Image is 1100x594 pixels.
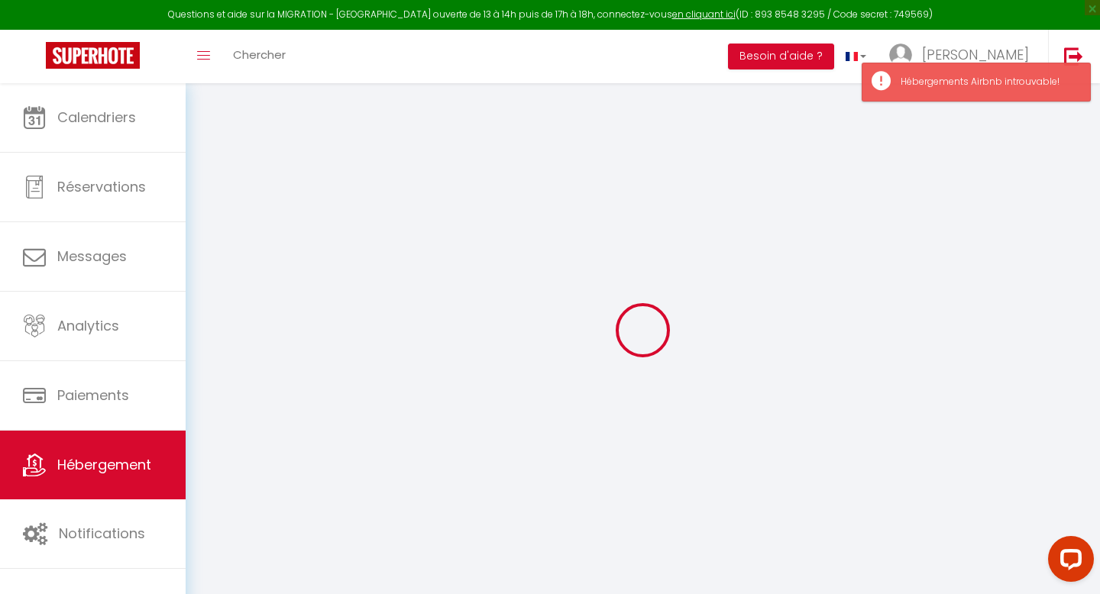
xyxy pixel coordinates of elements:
[922,45,1029,64] span: [PERSON_NAME]
[901,75,1075,89] div: Hébergements Airbnb introuvable!
[1064,47,1083,66] img: logout
[59,524,145,543] span: Notifications
[57,108,136,127] span: Calendriers
[1036,530,1100,594] iframe: LiveChat chat widget
[233,47,286,63] span: Chercher
[57,386,129,405] span: Paiements
[878,30,1048,83] a: ... [PERSON_NAME]
[46,42,140,69] img: Super Booking
[672,8,736,21] a: en cliquant ici
[57,247,127,266] span: Messages
[57,316,119,335] span: Analytics
[57,177,146,196] span: Réservations
[57,455,151,474] span: Hébergement
[728,44,834,69] button: Besoin d'aide ?
[889,44,912,66] img: ...
[222,30,297,83] a: Chercher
